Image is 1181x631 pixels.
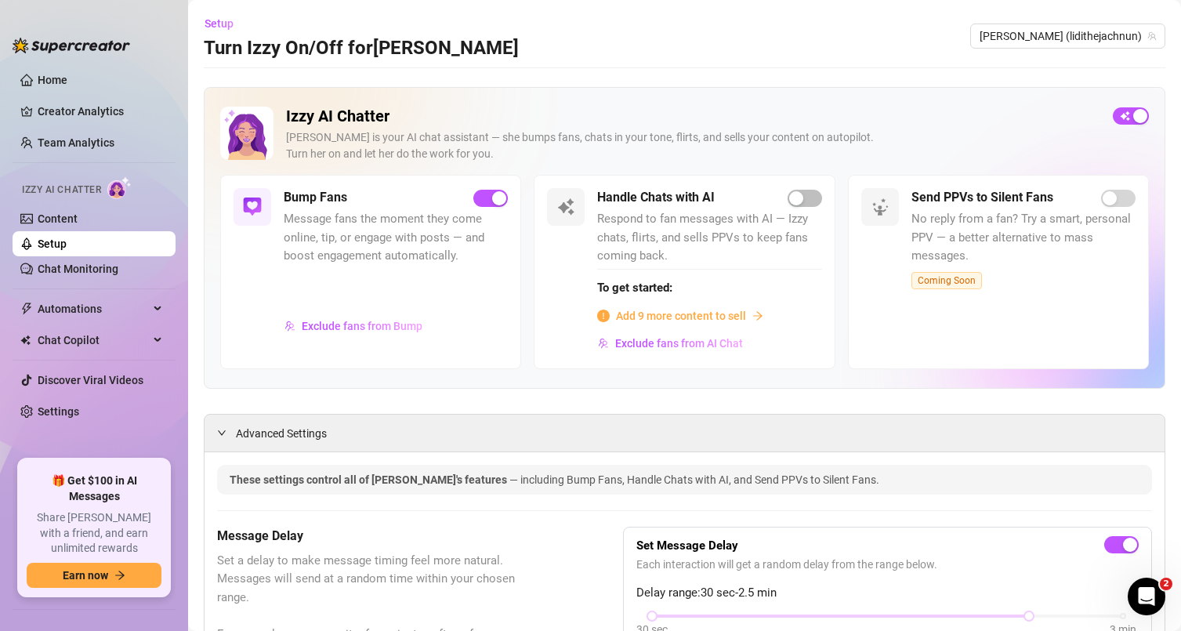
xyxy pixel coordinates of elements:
[63,569,108,582] span: Earn now
[38,405,79,418] a: Settings
[597,210,821,266] span: Respond to fan messages with AI — Izzy chats, flirts, and sells PPVs to keep fans coming back.
[615,337,743,350] span: Exclude fans from AI Chat
[38,263,118,275] a: Chat Monitoring
[38,74,67,86] a: Home
[20,303,33,315] span: thunderbolt
[284,314,423,339] button: Exclude fans from Bump
[284,210,508,266] span: Message fans the moment they come online, tip, or engage with posts — and boost engagement automa...
[27,510,161,557] span: Share [PERSON_NAME] with a friend, and earn unlimited rewards
[1128,578,1165,615] iframe: Intercom live chat
[509,473,879,486] span: — including Bump Fans, Handle Chats with AI, and Send PPVs to Silent Fans.
[38,296,149,321] span: Automations
[284,188,347,207] h5: Bump Fans
[286,107,1100,126] h2: Izzy AI Chatter
[597,310,610,322] span: info-circle
[286,129,1100,162] div: [PERSON_NAME] is your AI chat assistant — she bumps fans, chats in your tone, flirts, and sells y...
[38,99,163,124] a: Creator Analytics
[204,11,246,36] button: Setup
[38,136,114,149] a: Team Analytics
[911,272,982,289] span: Coming Soon
[217,527,545,546] h5: Message Delay
[636,539,738,553] strong: Set Message Delay
[636,556,1139,573] span: Each interaction will get a random delay from the range below.
[597,281,672,295] strong: To get started:
[20,335,31,346] img: Chat Copilot
[871,198,889,216] img: svg%3e
[597,331,744,356] button: Exclude fans from AI Chat
[217,428,226,437] span: expanded
[1147,31,1157,41] span: team
[1160,578,1172,590] span: 2
[38,212,78,225] a: Content
[204,36,519,61] h3: Turn Izzy On/Off for [PERSON_NAME]
[27,473,161,504] span: 🎁 Get $100 in AI Messages
[980,24,1156,48] span: Amanda (lidithejachnun)
[217,424,236,441] div: expanded
[38,328,149,353] span: Chat Copilot
[597,188,715,207] h5: Handle Chats with AI
[598,338,609,349] img: svg%3e
[114,570,125,581] span: arrow-right
[284,321,295,332] img: svg%3e
[22,183,101,198] span: Izzy AI Chatter
[13,38,130,53] img: logo-BBDzfeDw.svg
[616,307,746,325] span: Add 9 more content to sell
[556,198,575,216] img: svg%3e
[107,176,132,199] img: AI Chatter
[636,584,1139,603] span: Delay range: 30 sec - 2.5 min
[38,238,67,250] a: Setup
[220,107,274,160] img: Izzy AI Chatter
[752,310,763,321] span: arrow-right
[205,17,234,30] span: Setup
[243,198,262,216] img: svg%3e
[230,473,509,486] span: These settings control all of [PERSON_NAME]'s features
[911,210,1136,266] span: No reply from a fan? Try a smart, personal PPV — a better alternative to mass messages.
[38,374,143,386] a: Discover Viral Videos
[236,425,327,442] span: Advanced Settings
[27,563,161,588] button: Earn nowarrow-right
[911,188,1053,207] h5: Send PPVs to Silent Fans
[302,320,422,332] span: Exclude fans from Bump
